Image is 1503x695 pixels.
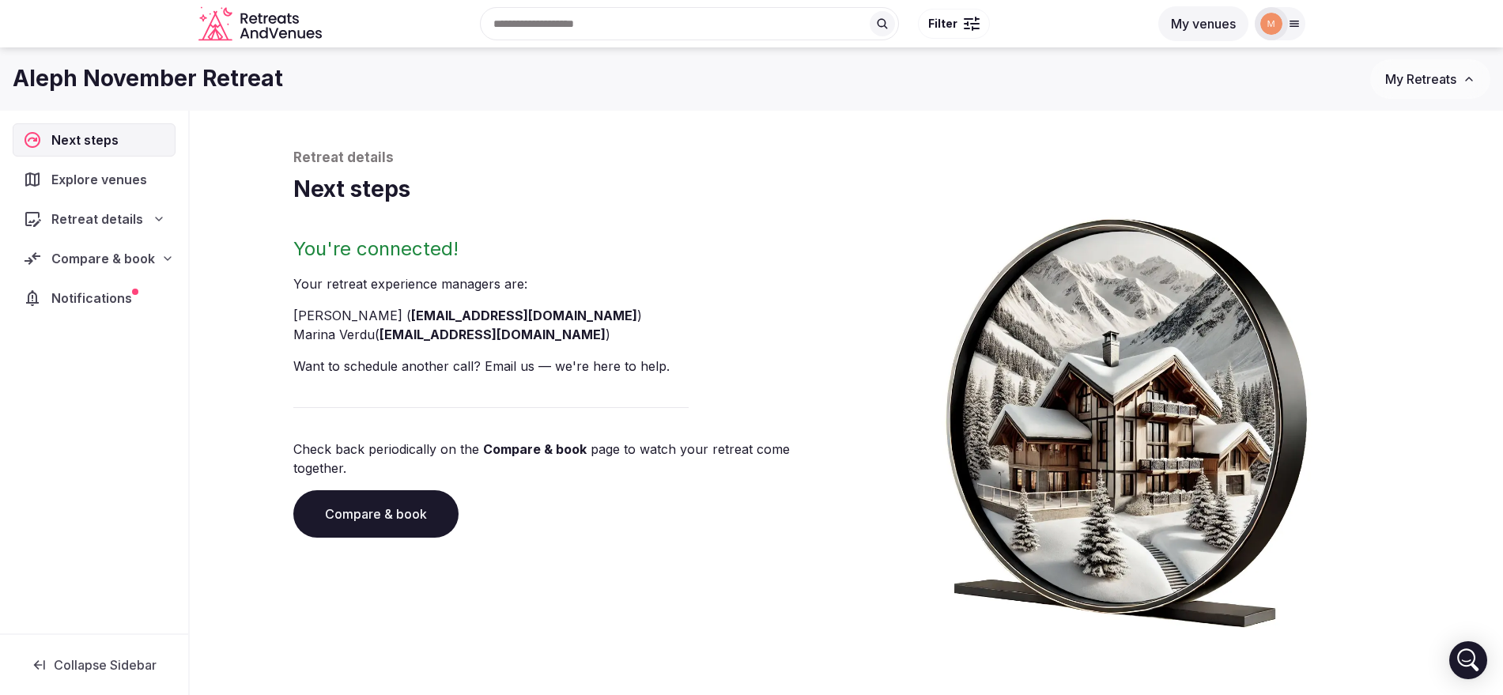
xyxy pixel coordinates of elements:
[293,306,840,325] li: [PERSON_NAME] ( )
[483,441,587,457] a: Compare & book
[51,249,155,268] span: Compare & book
[293,325,840,344] li: Marina Verdu ( )
[411,308,637,323] a: [EMAIL_ADDRESS][DOMAIN_NAME]
[293,174,1400,205] h1: Next steps
[380,327,606,342] a: [EMAIL_ADDRESS][DOMAIN_NAME]
[293,490,459,538] a: Compare & book
[13,63,283,94] h1: Aleph November Retreat
[293,440,840,478] p: Check back periodically on the page to watch your retreat come together.
[13,123,176,157] a: Next steps
[13,281,176,315] a: Notifications
[293,236,840,262] h2: You're connected!
[51,130,125,149] span: Next steps
[1158,16,1248,32] a: My venues
[51,210,143,229] span: Retreat details
[1385,71,1456,87] span: My Retreats
[51,170,153,189] span: Explore venues
[51,289,138,308] span: Notifications
[293,357,840,376] p: Want to schedule another call? Email us — we're here to help.
[1370,59,1490,99] button: My Retreats
[198,6,325,42] svg: Retreats and Venues company logo
[1260,13,1282,35] img: marina
[293,274,840,293] p: Your retreat experience manager s are :
[918,9,990,39] button: Filter
[916,205,1337,628] img: Winter chalet retreat in picture frame
[928,16,957,32] span: Filter
[54,657,157,673] span: Collapse Sidebar
[1158,6,1248,41] button: My venues
[198,6,325,42] a: Visit the homepage
[293,149,1400,168] p: Retreat details
[13,648,176,682] button: Collapse Sidebar
[1449,641,1487,679] div: Open Intercom Messenger
[13,163,176,196] a: Explore venues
